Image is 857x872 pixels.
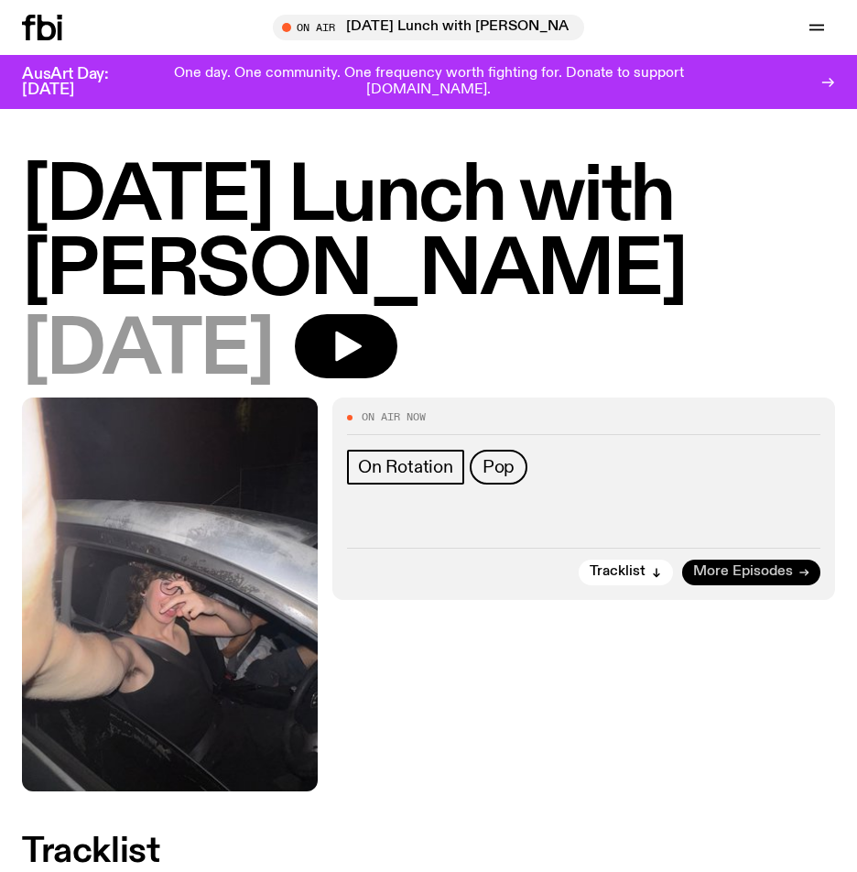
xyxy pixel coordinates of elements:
span: Pop [483,457,515,477]
img: A flash selfie of Gia sitting in the driver's seat of a car at night. She is wearing a black sing... [22,398,318,791]
span: On Rotation [358,457,453,477]
p: One day. One community. One frequency worth fighting for. Donate to support [DOMAIN_NAME]. [154,66,703,98]
h2: Tracklist [22,835,835,868]
button: On Air[DATE] Lunch with [PERSON_NAME] [273,15,584,40]
span: More Episodes [693,565,793,579]
h1: [DATE] Lunch with [PERSON_NAME] [22,160,835,309]
button: Tracklist [579,560,673,585]
span: [DATE] [22,314,273,388]
a: On Rotation [347,450,464,485]
a: Pop [470,450,527,485]
span: Tracklist [590,565,645,579]
a: More Episodes [682,560,820,585]
span: On Air Now [362,412,426,422]
h3: AusArt Day: [DATE] [22,67,139,98]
